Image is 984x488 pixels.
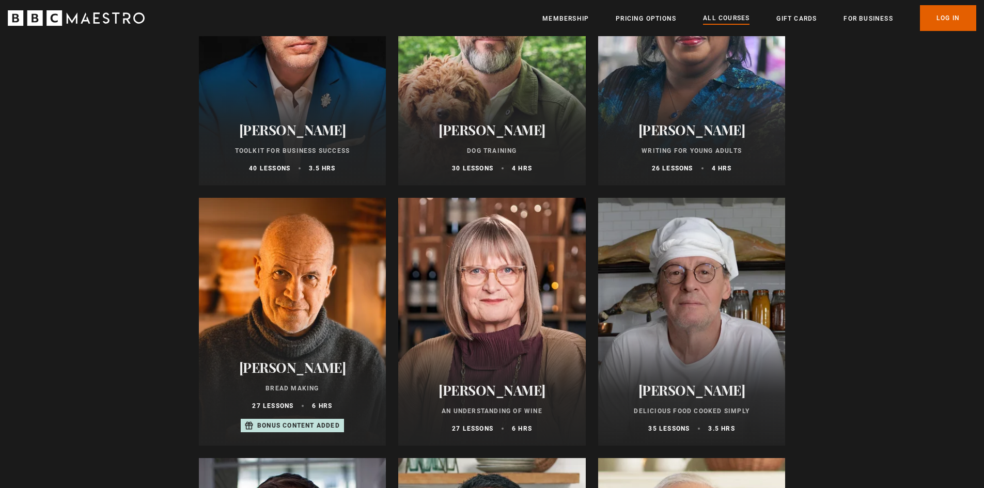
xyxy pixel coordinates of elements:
p: 6 hrs [512,424,532,433]
p: Toolkit for Business Success [211,146,374,155]
p: 3.5 hrs [309,164,335,173]
p: 3.5 hrs [708,424,735,433]
a: [PERSON_NAME] Bread Making 27 lessons 6 hrs Bonus content added [199,198,386,446]
a: Pricing Options [616,13,676,24]
p: An Understanding of Wine [411,406,573,416]
h2: [PERSON_NAME] [211,122,374,138]
p: 6 hrs [312,401,332,411]
a: [PERSON_NAME] An Understanding of Wine 27 lessons 6 hrs [398,198,586,446]
a: Gift Cards [776,13,817,24]
a: All Courses [703,13,749,24]
h2: [PERSON_NAME] [411,382,573,398]
p: 40 lessons [249,164,290,173]
p: Bread Making [211,384,374,393]
h2: [PERSON_NAME] [611,382,773,398]
a: For business [844,13,893,24]
h2: [PERSON_NAME] [411,122,573,138]
p: 4 hrs [712,164,732,173]
p: 27 lessons [452,424,493,433]
p: 30 lessons [452,164,493,173]
p: Writing for Young Adults [611,146,773,155]
a: Membership [542,13,589,24]
p: Bonus content added [257,421,340,430]
h2: [PERSON_NAME] [211,359,374,375]
p: 27 lessons [252,401,293,411]
h2: [PERSON_NAME] [611,122,773,138]
p: Delicious Food Cooked Simply [611,406,773,416]
p: 4 hrs [512,164,532,173]
a: Log In [920,5,976,31]
nav: Primary [542,5,976,31]
p: Dog Training [411,146,573,155]
svg: BBC Maestro [8,10,145,26]
p: 26 lessons [652,164,693,173]
a: [PERSON_NAME] Delicious Food Cooked Simply 35 lessons 3.5 hrs [598,198,786,446]
p: 35 lessons [648,424,690,433]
